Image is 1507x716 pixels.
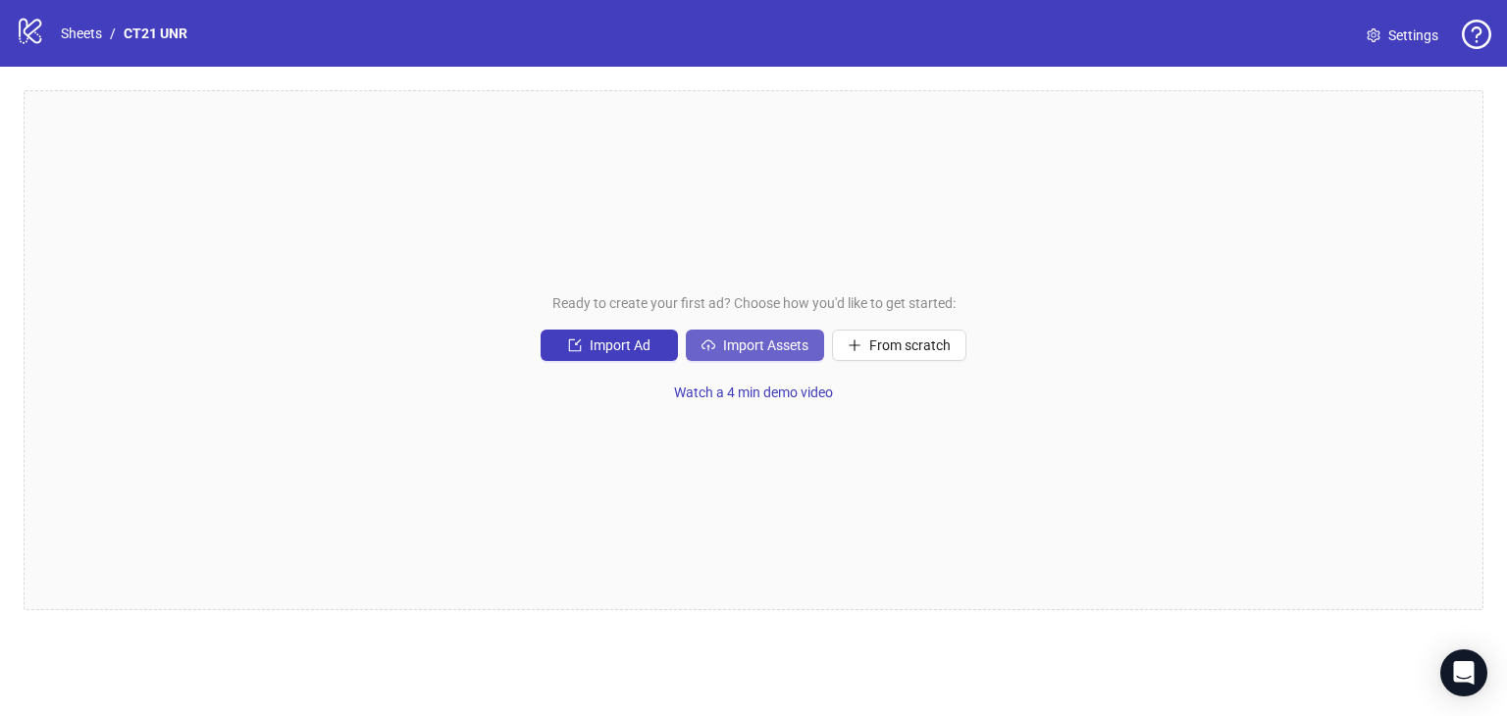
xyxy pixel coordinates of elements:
[541,330,678,361] button: Import Ad
[568,338,582,352] span: import
[723,337,808,353] span: Import Assets
[848,338,861,352] span: plus
[702,338,715,352] span: cloud-upload
[590,337,650,353] span: Import Ad
[1367,28,1380,42] span: setting
[1462,20,1491,49] span: question-circle
[552,292,956,314] span: Ready to create your first ad? Choose how you'd like to get started:
[1388,25,1438,46] span: Settings
[110,23,116,44] li: /
[832,330,966,361] button: From scratch
[57,23,106,44] a: Sheets
[1440,649,1487,696] div: Open Intercom Messenger
[120,23,191,44] a: CT21 UNR
[869,337,951,353] span: From scratch
[674,384,833,400] span: Watch a 4 min demo video
[686,330,824,361] button: Import Assets
[658,377,849,408] button: Watch a 4 min demo video
[1351,20,1454,51] a: Settings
